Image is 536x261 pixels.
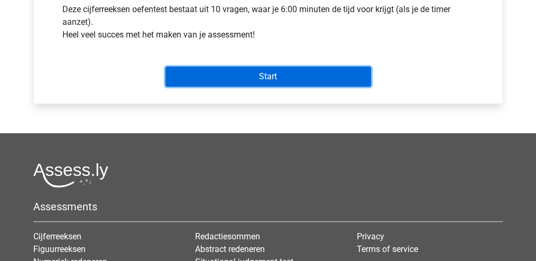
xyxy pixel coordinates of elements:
a: Abstract redeneren [195,244,265,254]
div: Deze cijferreeksen oefentest bestaat uit 10 vragen, waar je 6:00 minuten de tijd voor krijgt (als... [54,3,482,45]
a: Privacy [357,231,384,241]
a: Cijferreeksen [33,231,81,241]
input: Start [165,67,371,87]
a: Terms of service [357,244,418,254]
a: Redactiesommen [195,231,260,241]
img: Assessly logo [33,163,108,188]
h5: Assessments [33,200,503,213]
a: Figuurreeksen [33,244,86,254]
